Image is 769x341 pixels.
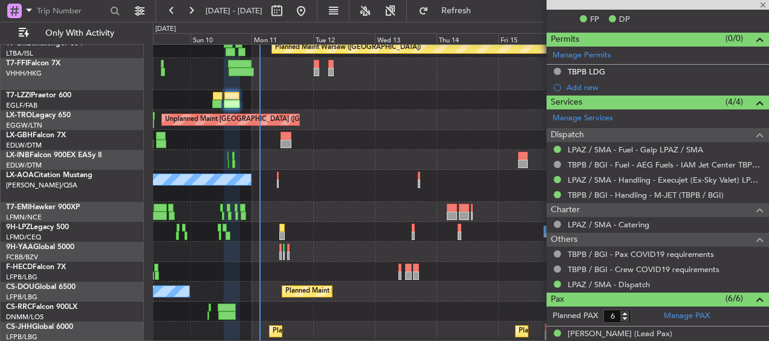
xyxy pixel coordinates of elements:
[568,279,650,290] a: LPAZ / SMA - Dispatch
[619,14,630,26] span: DP
[6,141,42,150] a: EDLW/DTM
[31,29,128,37] span: Only With Activity
[725,96,743,108] span: (4/4)
[568,328,672,340] div: [PERSON_NAME] (Lead Pax)
[251,33,313,44] div: Mon 11
[551,33,579,47] span: Permits
[725,32,743,45] span: (0/0)
[566,82,763,93] div: Add new
[551,128,584,142] span: Dispatch
[6,152,102,159] a: LX-INBFalcon 900EX EASy II
[6,313,44,322] a: DNMM/LOS
[436,33,498,44] div: Thu 14
[6,172,92,179] a: LX-AOACitation Mustang
[551,96,582,109] span: Services
[6,92,71,99] a: T7-LZZIPraetor 600
[129,33,190,44] div: Sat 9
[431,7,482,15] span: Refresh
[551,233,577,247] span: Others
[568,67,605,77] div: TBPB LDG
[551,293,564,307] span: Pax
[313,33,375,44] div: Tue 12
[6,132,33,139] span: LX-GBH
[6,244,33,251] span: 9H-YAA
[568,219,649,230] a: LPAZ / SMA - Catering
[6,323,73,331] a: CS-JHHGlobal 6000
[37,2,106,20] input: Trip Number
[553,112,613,125] a: Manage Services
[6,213,42,222] a: LFMN/NCE
[568,190,724,200] a: TBPB / BGI - Handling - M-JET (TBPB / BGI)
[519,322,709,340] div: Planned Maint [GEOGRAPHIC_DATA] ([GEOGRAPHIC_DATA])
[551,203,580,217] span: Charter
[285,282,476,300] div: Planned Maint [GEOGRAPHIC_DATA] ([GEOGRAPHIC_DATA])
[6,204,30,211] span: T7-EMI
[6,264,33,271] span: F-HECD
[6,152,30,159] span: LX-INB
[6,293,37,302] a: LFPB/LBG
[6,224,69,231] a: 9H-LPZLegacy 500
[13,24,131,43] button: Only With Activity
[6,284,34,291] span: CS-DOU
[6,304,77,311] a: CS-RRCFalcon 900LX
[6,172,34,179] span: LX-AOA
[273,322,463,340] div: Planned Maint [GEOGRAPHIC_DATA] ([GEOGRAPHIC_DATA])
[6,233,41,242] a: LFMD/CEQ
[6,69,42,78] a: VHHH/HKG
[275,39,421,57] div: Planned Maint Warsaw ([GEOGRAPHIC_DATA])
[6,49,33,58] a: LTBA/ISL
[6,92,31,99] span: T7-LZZI
[6,121,42,130] a: EGGW/LTN
[664,310,710,322] a: Manage PAX
[6,60,27,67] span: T7-FFI
[553,50,611,62] a: Manage Permits
[6,112,32,119] span: LX-TRO
[206,5,262,16] span: [DATE] - [DATE]
[6,323,32,331] span: CS-JHH
[6,264,66,271] a: F-HECDFalcon 7X
[6,112,71,119] a: LX-TROLegacy 650
[725,292,743,305] span: (6/6)
[190,33,252,44] div: Sun 10
[6,60,60,67] a: T7-FFIFalcon 7X
[6,224,30,231] span: 9H-LPZ
[568,160,763,170] a: TBPB / BGI - Fuel - AEG Fuels - IAM Jet Center TBPB / BGI
[6,304,32,311] span: CS-RRC
[6,253,38,262] a: FCBB/BZV
[568,175,763,185] a: LPAZ / SMA - Handling - Execujet (Ex-Sky Valet) LPAZ / SMA
[6,101,37,110] a: EGLF/FAB
[568,145,703,155] a: LPAZ / SMA - Fuel - Galp LPAZ / SMA
[6,181,77,190] a: [PERSON_NAME]/QSA
[6,284,76,291] a: CS-DOUGlobal 6500
[6,204,80,211] a: T7-EMIHawker 900XP
[6,244,74,251] a: 9H-YAAGlobal 5000
[6,132,66,139] a: LX-GBHFalcon 7X
[6,273,37,282] a: LFPB/LBG
[498,33,560,44] div: Fri 15
[165,111,364,129] div: Unplanned Maint [GEOGRAPHIC_DATA] ([GEOGRAPHIC_DATA])
[568,249,714,259] a: TBPB / BGI - Pax COVID19 requirements
[568,264,719,274] a: TBPB / BGI - Crew COVID19 requirements
[413,1,485,21] button: Refresh
[6,161,42,170] a: EDLW/DTM
[553,310,598,322] label: Planned PAX
[155,24,176,34] div: [DATE]
[590,14,599,26] span: FP
[375,33,436,44] div: Wed 13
